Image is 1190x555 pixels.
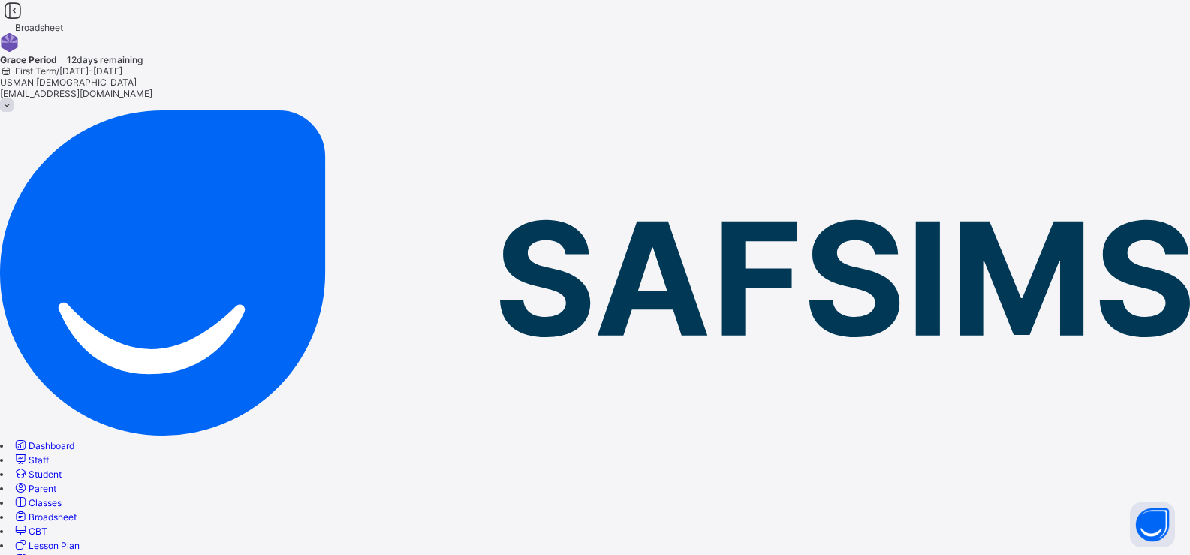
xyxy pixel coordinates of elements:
span: Broadsheet [15,22,63,33]
span: Student [29,469,62,480]
a: Broadsheet [13,511,77,523]
span: Dashboard [29,440,74,451]
a: Student [13,469,62,480]
a: CBT [13,526,47,537]
span: Staff [29,454,49,466]
a: Staff [13,454,49,466]
span: Classes [29,497,62,508]
a: Parent [13,483,56,494]
span: 12 days remaining [67,54,143,65]
span: Parent [29,483,56,494]
a: Lesson Plan [13,540,80,551]
a: Dashboard [13,440,74,451]
a: Classes [13,497,62,508]
span: CBT [29,526,47,537]
span: Broadsheet [29,511,77,523]
span: Lesson Plan [29,540,80,551]
button: Open asap [1130,502,1175,547]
